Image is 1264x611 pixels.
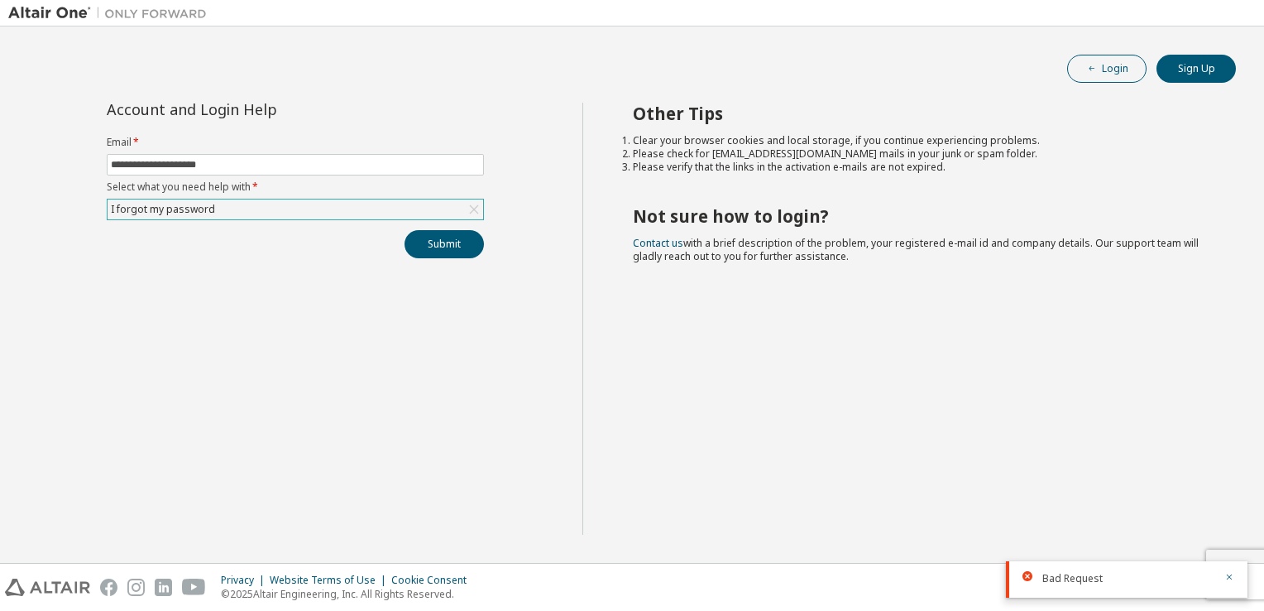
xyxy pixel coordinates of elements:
[107,103,409,116] div: Account and Login Help
[100,579,117,596] img: facebook.svg
[633,205,1207,227] h2: Not sure how to login?
[633,147,1207,161] li: Please check for [EMAIL_ADDRESS][DOMAIN_NAME] mails in your junk or spam folder.
[221,574,270,587] div: Privacy
[405,230,484,258] button: Submit
[1156,55,1236,83] button: Sign Up
[633,236,1199,263] span: with a brief description of the problem, your registered e-mail id and company details. Our suppo...
[107,180,484,194] label: Select what you need help with
[633,134,1207,147] li: Clear your browser cookies and local storage, if you continue experiencing problems.
[633,161,1207,174] li: Please verify that the links in the activation e-mails are not expired.
[270,574,391,587] div: Website Terms of Use
[107,136,484,149] label: Email
[391,574,476,587] div: Cookie Consent
[182,579,206,596] img: youtube.svg
[108,200,218,219] div: I forgot my password
[8,5,215,22] img: Altair One
[221,587,476,601] p: © 2025 Altair Engineering, Inc. All Rights Reserved.
[633,103,1207,124] h2: Other Tips
[1067,55,1147,83] button: Login
[633,236,683,250] a: Contact us
[5,579,90,596] img: altair_logo.svg
[155,579,172,596] img: linkedin.svg
[1042,572,1103,585] span: Bad Request
[108,200,483,219] div: I forgot my password
[127,579,145,596] img: instagram.svg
